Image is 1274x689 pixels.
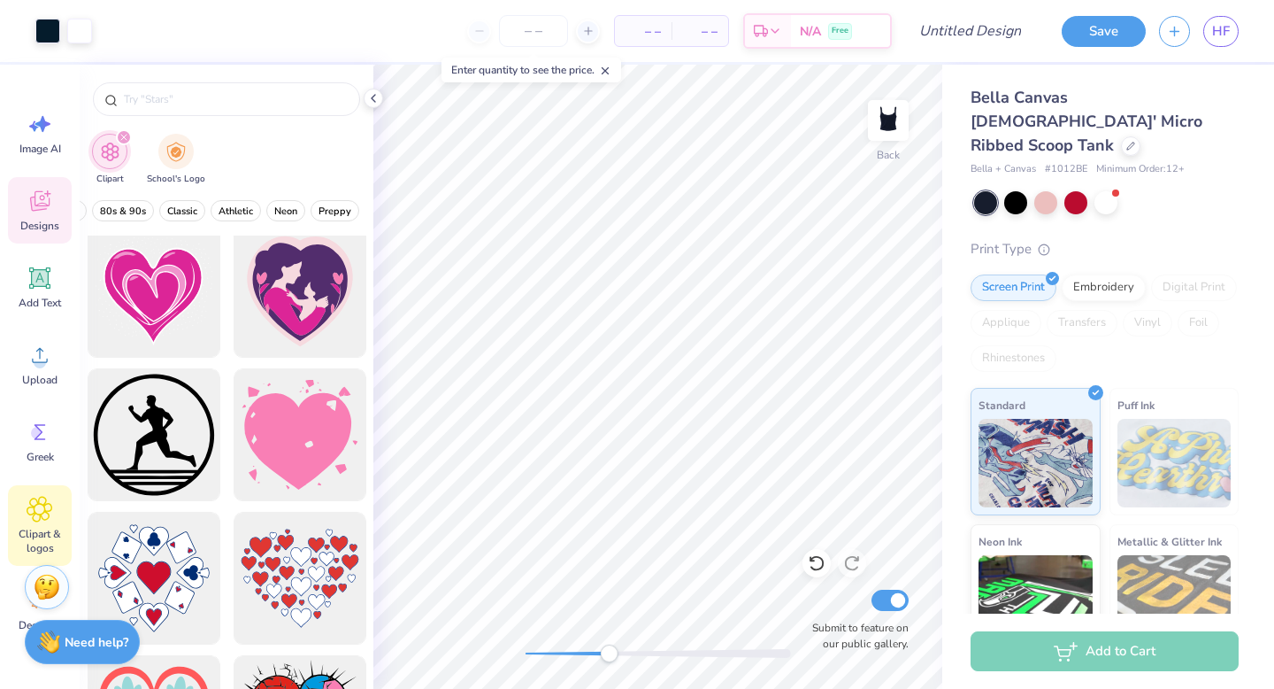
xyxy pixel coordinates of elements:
span: Clipart [96,173,124,186]
div: Transfers [1047,310,1117,337]
div: filter for Clipart [92,134,127,186]
button: filter button [311,200,359,221]
span: Designs [20,219,59,233]
span: – – [682,22,718,41]
span: Add Text [19,296,61,310]
input: Untitled Design [905,13,1035,49]
div: Embroidery [1062,275,1146,301]
button: filter button [92,200,154,221]
div: Back [877,147,900,163]
div: filter for School's Logo [147,134,205,186]
img: Standard [979,419,1093,507]
img: Clipart Image [100,142,120,162]
div: Applique [971,310,1041,337]
div: Print Type [971,239,1239,259]
a: HF [1203,16,1239,47]
span: Decorate [19,618,61,632]
div: Screen Print [971,275,1056,301]
span: Athletic [219,205,253,218]
span: Neon [274,205,297,218]
button: filter button [159,200,205,221]
span: Standard [979,396,1025,414]
div: Digital Print [1151,275,1237,301]
img: Metallic & Glitter Ink [1117,555,1232,644]
span: Free [832,25,848,37]
div: Enter quantity to see the price. [441,58,621,82]
button: filter button [266,200,305,221]
span: HF [1212,21,1230,42]
span: Image AI [19,142,61,156]
input: – – [499,15,568,47]
input: Try "Stars" [122,90,349,108]
span: Bella Canvas [DEMOGRAPHIC_DATA]' Micro Ribbed Scoop Tank [971,87,1202,156]
span: Minimum Order: 12 + [1096,162,1185,177]
button: Save [1062,16,1146,47]
img: School's Logo Image [166,142,186,162]
span: Upload [22,373,58,387]
img: Puff Ink [1117,419,1232,507]
div: Vinyl [1123,310,1172,337]
div: Accessibility label [600,645,618,662]
span: Bella + Canvas [971,162,1036,177]
img: Neon Ink [979,555,1093,644]
span: Classic [167,205,197,218]
span: – – [625,22,661,41]
label: Submit to feature on our public gallery. [802,620,909,652]
div: Rhinestones [971,345,1056,372]
img: Back [871,103,906,138]
button: filter button [92,134,127,186]
span: Neon Ink [979,532,1022,551]
span: Greek [27,450,54,464]
span: # 1012BE [1045,162,1087,177]
strong: Need help? [65,634,128,651]
span: Metallic & Glitter Ink [1117,532,1222,551]
button: filter button [211,200,261,221]
button: filter button [147,134,205,186]
span: School's Logo [147,173,205,186]
div: Foil [1178,310,1219,337]
span: N/A [800,22,821,41]
span: Preppy [318,205,351,218]
span: 80s & 90s [100,205,146,218]
span: Puff Ink [1117,396,1155,414]
span: Clipart & logos [11,527,69,555]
